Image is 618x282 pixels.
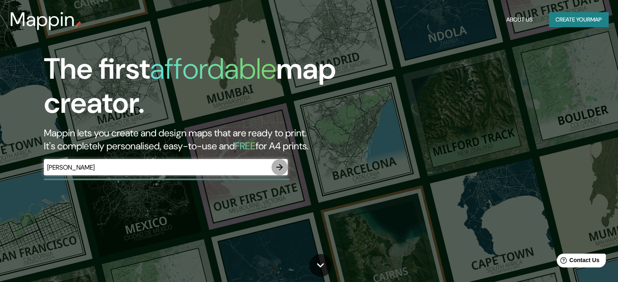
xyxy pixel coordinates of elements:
button: About Us [503,12,536,27]
iframe: Help widget launcher [546,250,609,273]
h1: affordable [150,50,276,88]
button: Create yourmap [549,12,608,27]
img: mappin-pin [75,21,82,28]
input: Choose your favourite place [44,163,271,172]
h3: Mappin [10,8,75,31]
h2: Mappin lets you create and design maps that are ready to print. It's completely personalised, eas... [44,127,353,153]
h5: FREE [235,140,256,152]
h1: The first map creator. [44,52,353,127]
